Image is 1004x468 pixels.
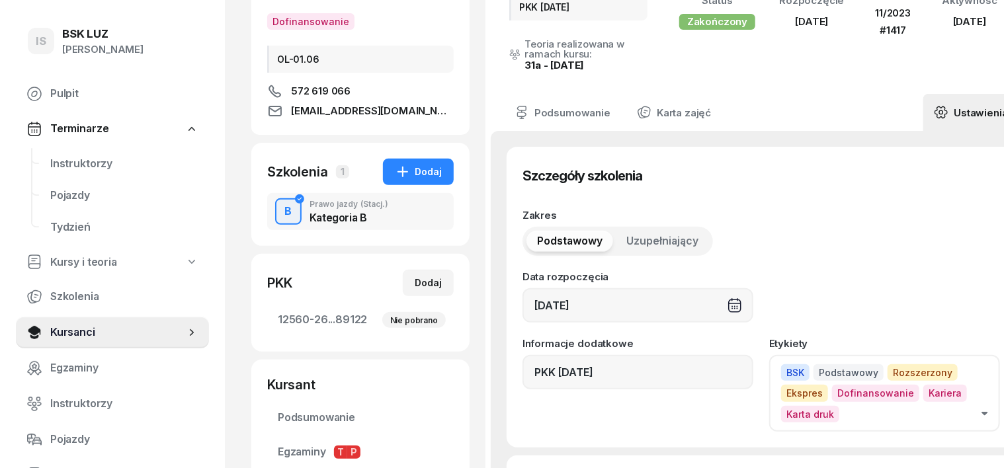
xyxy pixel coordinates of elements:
span: T [334,446,347,459]
span: [DATE] [796,15,829,28]
button: BSKPodstawowyRozszerzonyEkspresDofinansowanieKarieraKarta druk [769,355,1000,432]
div: Kursant [267,375,454,394]
span: IS [36,36,46,47]
span: 1 [336,165,349,178]
a: Kursanci [16,317,209,348]
span: [EMAIL_ADDRESS][DOMAIN_NAME] [291,103,454,119]
div: Zakończony [679,14,755,30]
a: Terminarze [16,114,209,144]
div: Dodaj [395,164,442,180]
a: Podsumowanie [504,94,621,131]
span: Instruktorzy [50,395,198,412]
div: Prawo jazdy [310,200,388,208]
a: Szkolenia [16,281,209,313]
span: 572 619 066 [291,83,351,99]
a: Pojazdy [40,180,209,212]
a: Instruktorzy [16,388,209,420]
span: Kariera [923,385,967,401]
span: P [347,446,360,459]
a: Instruktorzy [40,148,209,180]
div: OL-01.06 [267,46,454,73]
span: Terminarze [50,120,108,137]
button: Dodaj [383,159,454,185]
div: [PERSON_NAME] [62,41,144,58]
span: Egzaminy [278,444,443,461]
span: Ekspres [781,385,828,401]
div: Nie pobrano [382,312,446,328]
div: Kategoria B [310,212,388,223]
div: [DATE] [942,13,997,30]
span: 11/2023 #1417 [875,7,911,36]
span: Podsumowanie [278,409,443,426]
input: Dodaj notatkę... [523,355,753,389]
span: 12560-26...89122 [278,311,443,329]
a: EgzaminyTP [267,436,454,468]
span: Szkolenia [50,288,198,305]
div: Teoria realizowana w ramach kursu: [524,39,648,59]
a: Egzaminy [16,352,209,384]
span: Pojazdy [50,431,198,448]
h3: Szczegóły szkolenia [523,165,642,186]
span: Uzupełniający [626,233,698,250]
span: BSK [781,364,810,381]
a: Podsumowanie [267,402,454,434]
div: Szkolenia [267,163,328,181]
span: Rozszerzony [888,364,958,381]
a: Kursy i teoria [16,247,209,278]
span: Pulpit [50,85,198,102]
a: Tydzień [40,212,209,243]
a: Pulpit [16,78,209,110]
span: Kursanci [50,324,185,341]
button: Dofinansowanie [267,13,355,30]
span: Pojazdy [50,187,198,204]
span: Tydzień [50,219,198,236]
div: Dodaj [415,275,442,291]
a: Karta zajęć [626,94,722,131]
div: B [280,200,298,223]
a: [EMAIL_ADDRESS][DOMAIN_NAME] [267,103,454,119]
a: 572 619 066 [267,83,454,99]
button: Uzupełniający [616,231,709,252]
div: PKK [267,274,292,292]
div: BSK LUZ [62,28,144,40]
button: BPrawo jazdy(Stacj.)Kategoria B [267,193,454,230]
button: B [275,198,302,225]
a: 31a - [DATE] [524,59,584,71]
span: Kursy i teoria [50,254,117,271]
span: (Stacj.) [360,200,388,208]
span: Podstawowy [537,233,603,250]
span: Podstawowy [814,364,884,381]
span: Dofinansowanie [832,385,919,401]
a: 12560-26...89122Nie pobrano [267,304,454,336]
span: Egzaminy [50,360,198,377]
button: Podstawowy [526,231,613,252]
button: Dodaj [403,270,454,296]
span: Karta druk [781,406,839,422]
span: Instruktorzy [50,155,198,173]
a: Pojazdy [16,424,209,455]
